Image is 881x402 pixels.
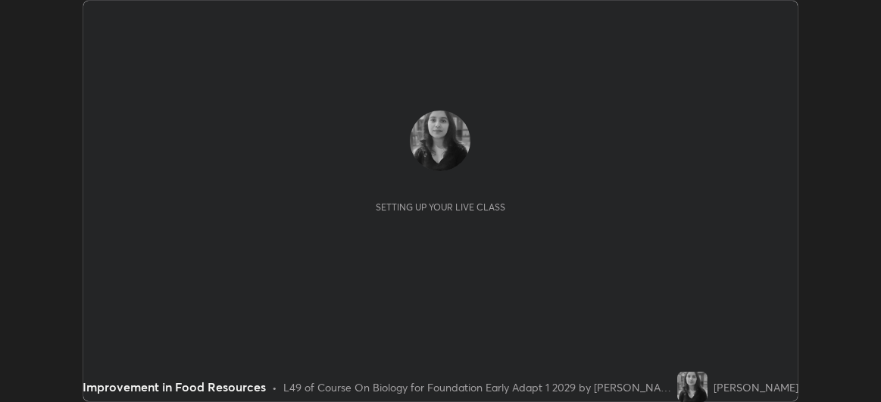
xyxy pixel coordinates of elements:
[83,378,266,396] div: Improvement in Food Resources
[410,111,470,171] img: 2df87db53ac1454a849eb0091befa1e4.jpg
[283,379,671,395] div: L49 of Course On Biology for Foundation Early Adapt 1 2029 by [PERSON_NAME]
[677,372,708,402] img: 2df87db53ac1454a849eb0091befa1e4.jpg
[272,379,277,395] div: •
[714,379,798,395] div: [PERSON_NAME]
[376,201,505,213] div: Setting up your live class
